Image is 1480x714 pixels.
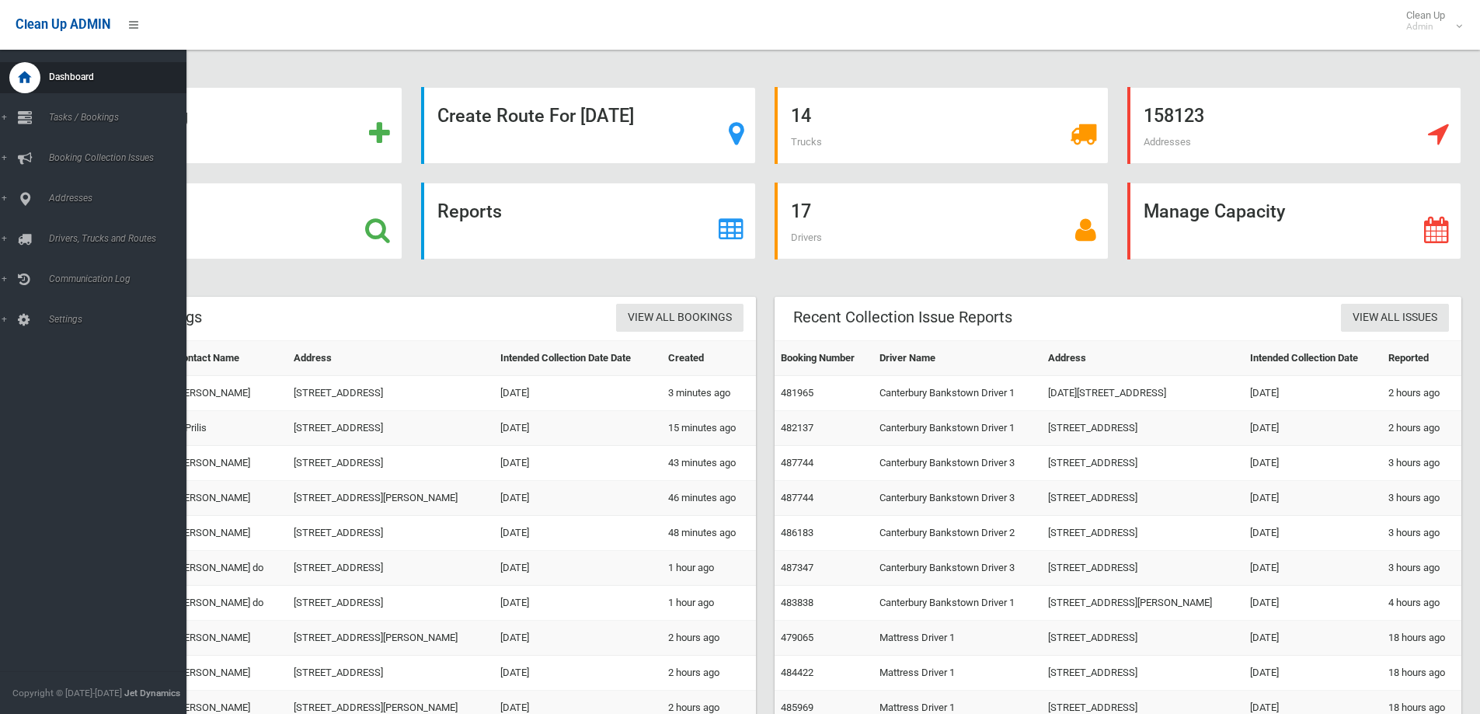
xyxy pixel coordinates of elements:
[873,656,1043,691] td: Mattress Driver 1
[781,702,813,713] a: 485969
[1042,481,1244,516] td: [STREET_ADDRESS]
[287,621,494,656] td: [STREET_ADDRESS][PERSON_NAME]
[662,481,756,516] td: 46 minutes ago
[1406,21,1445,33] small: Admin
[287,446,494,481] td: [STREET_ADDRESS]
[873,446,1043,481] td: Canterbury Bankstown Driver 3
[124,688,180,698] strong: Jet Dynamics
[1144,136,1191,148] span: Addresses
[44,233,198,244] span: Drivers, Trucks and Routes
[494,376,662,411] td: [DATE]
[44,193,198,204] span: Addresses
[494,516,662,551] td: [DATE]
[1382,481,1461,516] td: 3 hours ago
[1042,516,1244,551] td: [STREET_ADDRESS]
[662,341,756,376] th: Created
[287,341,494,376] th: Address
[1244,376,1382,411] td: [DATE]
[1244,586,1382,621] td: [DATE]
[437,200,502,222] strong: Reports
[873,586,1043,621] td: Canterbury Bankstown Driver 1
[781,387,813,399] a: 481965
[68,183,402,259] a: Search
[1382,411,1461,446] td: 2 hours ago
[873,551,1043,586] td: Canterbury Bankstown Driver 3
[287,551,494,586] td: [STREET_ADDRESS]
[781,492,813,503] a: 487744
[791,200,811,222] strong: 17
[1382,656,1461,691] td: 18 hours ago
[169,341,287,376] th: Contact Name
[16,17,110,32] span: Clean Up ADMIN
[1042,551,1244,586] td: [STREET_ADDRESS]
[781,667,813,678] a: 484422
[662,656,756,691] td: 2 hours ago
[437,105,634,127] strong: Create Route For [DATE]
[775,341,873,376] th: Booking Number
[781,562,813,573] a: 487347
[44,152,198,163] span: Booking Collection Issues
[287,376,494,411] td: [STREET_ADDRESS]
[169,516,287,551] td: [PERSON_NAME]
[12,688,122,698] span: Copyright © [DATE]-[DATE]
[494,446,662,481] td: [DATE]
[781,457,813,468] a: 487744
[1244,516,1382,551] td: [DATE]
[44,273,198,284] span: Communication Log
[662,411,756,446] td: 15 minutes ago
[1042,586,1244,621] td: [STREET_ADDRESS][PERSON_NAME]
[287,481,494,516] td: [STREET_ADDRESS][PERSON_NAME]
[1244,656,1382,691] td: [DATE]
[494,621,662,656] td: [DATE]
[873,341,1043,376] th: Driver Name
[781,632,813,643] a: 479065
[1042,621,1244,656] td: [STREET_ADDRESS]
[1382,376,1461,411] td: 2 hours ago
[421,183,755,259] a: Reports
[662,586,756,621] td: 1 hour ago
[44,71,198,82] span: Dashboard
[1382,586,1461,621] td: 4 hours ago
[1341,304,1449,333] a: View All Issues
[873,411,1043,446] td: Canterbury Bankstown Driver 1
[1042,656,1244,691] td: [STREET_ADDRESS]
[1398,9,1461,33] span: Clean Up
[169,376,287,411] td: [PERSON_NAME]
[791,232,822,243] span: Drivers
[1127,87,1461,164] a: 158123 Addresses
[169,586,287,621] td: [PERSON_NAME] do
[775,302,1031,333] header: Recent Collection Issue Reports
[44,314,198,325] span: Settings
[791,105,811,127] strong: 14
[421,87,755,164] a: Create Route For [DATE]
[494,656,662,691] td: [DATE]
[1244,551,1382,586] td: [DATE]
[494,586,662,621] td: [DATE]
[662,376,756,411] td: 3 minutes ago
[1144,105,1204,127] strong: 158123
[616,304,743,333] a: View All Bookings
[1382,516,1461,551] td: 3 hours ago
[873,481,1043,516] td: Canterbury Bankstown Driver 3
[1382,551,1461,586] td: 3 hours ago
[494,481,662,516] td: [DATE]
[1244,411,1382,446] td: [DATE]
[1244,621,1382,656] td: [DATE]
[169,446,287,481] td: [PERSON_NAME]
[287,656,494,691] td: [STREET_ADDRESS]
[287,411,494,446] td: [STREET_ADDRESS]
[494,411,662,446] td: [DATE]
[873,516,1043,551] td: Canterbury Bankstown Driver 2
[873,376,1043,411] td: Canterbury Bankstown Driver 1
[169,656,287,691] td: [PERSON_NAME]
[662,621,756,656] td: 2 hours ago
[781,422,813,434] a: 482137
[781,527,813,538] a: 486183
[1144,200,1285,222] strong: Manage Capacity
[287,586,494,621] td: [STREET_ADDRESS]
[775,183,1109,259] a: 17 Drivers
[1244,341,1382,376] th: Intended Collection Date
[662,551,756,586] td: 1 hour ago
[1382,341,1461,376] th: Reported
[287,516,494,551] td: [STREET_ADDRESS]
